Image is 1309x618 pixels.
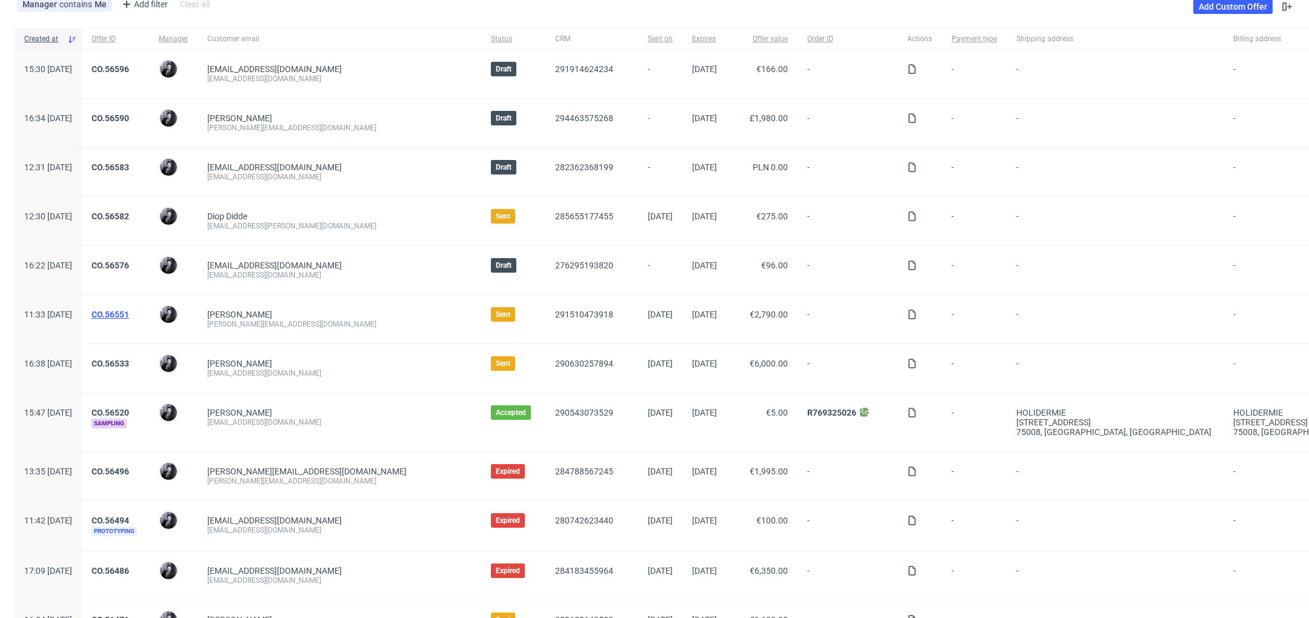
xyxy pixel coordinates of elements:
span: [EMAIL_ADDRESS][DOMAIN_NAME] [207,261,342,270]
img: Philippe Dubuy [160,61,177,78]
span: €166.00 [756,64,788,74]
div: [PERSON_NAME][EMAIL_ADDRESS][DOMAIN_NAME] [207,319,471,329]
a: CO.56486 [92,566,129,576]
span: Offer value [736,34,788,44]
span: [DATE] [648,359,673,368]
img: Philippe Dubuy [160,512,177,529]
a: 294463575268 [555,113,613,123]
a: CO.56520 [92,408,129,417]
span: 11:42 [DATE] [24,516,72,525]
a: Diop Didde [207,211,247,221]
span: - [648,261,673,280]
span: Draft [496,261,511,270]
span: - [951,467,997,486]
span: 15:30 [DATE] [24,64,72,74]
span: [DATE] [692,113,717,123]
span: €6,000.00 [750,359,788,368]
a: CO.56583 [92,162,129,172]
span: [DATE] [692,211,717,221]
span: - [951,211,997,231]
span: 16:38 [DATE] [24,359,72,368]
span: €6,350.00 [750,566,788,576]
span: - [1016,162,1214,182]
span: [DATE] [692,467,717,476]
img: Philippe Dubuy [160,463,177,480]
span: £1,980.00 [750,113,788,123]
span: 12:31 [DATE] [24,162,72,172]
a: CO.56590 [92,113,129,123]
span: - [1016,261,1214,280]
span: [DATE] [692,516,717,525]
span: [EMAIL_ADDRESS][DOMAIN_NAME] [207,162,342,172]
span: €2,790.00 [750,310,788,319]
span: Payment type [951,34,997,44]
span: Manager [159,34,188,44]
span: [DATE] [648,211,673,221]
a: 284788567245 [555,467,613,476]
span: - [1016,516,1214,536]
div: [EMAIL_ADDRESS][PERSON_NAME][DOMAIN_NAME] [207,221,471,231]
a: CO.56576 [92,261,129,270]
span: [DATE] [648,408,673,417]
span: - [807,566,888,585]
span: - [951,359,997,378]
span: [EMAIL_ADDRESS][DOMAIN_NAME] [207,566,342,576]
span: Actions [907,34,932,44]
div: [STREET_ADDRESS] [1016,417,1214,427]
span: - [807,467,888,486]
img: Philippe Dubuy [160,159,177,176]
span: - [951,310,997,329]
img: Philippe Dubuy [160,404,177,421]
span: - [807,64,888,84]
span: 17:09 [DATE] [24,566,72,576]
span: CRM [555,34,628,44]
span: 11:33 [DATE] [24,310,72,319]
img: Philippe Dubuy [160,562,177,579]
a: 276295193820 [555,261,613,270]
span: - [1016,310,1214,329]
div: [EMAIL_ADDRESS][DOMAIN_NAME] [207,525,471,535]
a: CO.56582 [92,211,129,221]
span: 16:34 [DATE] [24,113,72,123]
a: CO.56494 [92,516,129,525]
a: R769325026 [807,408,856,417]
span: €96.00 [761,261,788,270]
span: Expires [692,34,717,44]
span: [DATE] [692,566,717,576]
span: Sent [496,211,510,221]
span: Shipping address [1016,34,1214,44]
a: CO.56496 [92,467,129,476]
span: PLN 0.00 [753,162,788,172]
span: €275.00 [756,211,788,221]
a: 285655177455 [555,211,613,221]
span: - [951,113,997,133]
span: Status [491,34,536,44]
img: Philippe Dubuy [160,257,177,274]
span: - [1016,467,1214,486]
a: CO.56596 [92,64,129,74]
span: - [951,162,997,182]
span: - [807,310,888,329]
div: [EMAIL_ADDRESS][DOMAIN_NAME] [207,172,471,182]
span: €1,995.00 [750,467,788,476]
span: Accepted [496,408,526,417]
span: [DATE] [692,408,717,417]
span: [DATE] [648,566,673,576]
span: [PERSON_NAME][EMAIL_ADDRESS][DOMAIN_NAME] [207,467,407,476]
a: 282362368199 [555,162,613,172]
span: - [951,64,997,84]
span: Sent [496,310,510,319]
span: - [951,408,997,437]
div: [EMAIL_ADDRESS][DOMAIN_NAME] [207,576,471,585]
span: [EMAIL_ADDRESS][DOMAIN_NAME] [207,516,342,525]
a: 291510473918 [555,310,613,319]
a: [PERSON_NAME] [207,408,272,417]
a: 280742623440 [555,516,613,525]
span: 16:22 [DATE] [24,261,72,270]
a: 290630257894 [555,359,613,368]
a: 291914624234 [555,64,613,74]
img: Philippe Dubuy [160,208,177,225]
span: - [1016,566,1214,585]
img: Philippe Dubuy [160,306,177,323]
span: - [648,64,673,84]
